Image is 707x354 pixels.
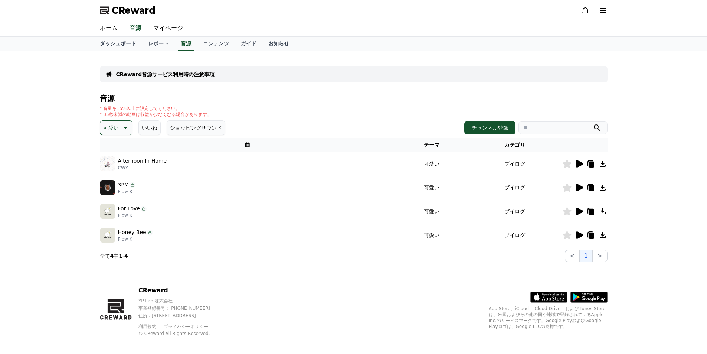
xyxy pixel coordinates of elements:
[235,37,262,51] a: ガイド
[396,223,467,247] td: 可愛い
[138,313,225,319] p: 住所 : [STREET_ADDRESS]
[138,331,225,337] p: © CReward All Rights Reserved.
[94,37,142,51] a: ダッシュボード
[100,156,115,171] img: music
[396,138,467,152] th: テーマ
[100,204,115,219] img: music
[100,252,128,260] p: 全て 中 -
[112,4,156,16] span: CReward
[118,181,129,189] p: 3PM
[147,21,189,36] a: マイページ
[103,123,119,133] p: 可愛い
[100,94,608,103] h4: 音源
[100,4,156,16] a: CReward
[119,253,122,259] strong: 1
[138,286,225,295] p: CReward
[565,250,579,262] button: <
[100,120,132,135] button: 可愛い
[164,324,208,329] a: プライバシーポリシー
[138,324,162,329] a: 利用規約
[262,37,295,51] a: お知らせ
[118,212,147,218] p: Flow K
[100,105,212,111] p: * 音量を15%以上に設定してください。
[118,189,135,195] p: Flow K
[118,205,140,212] p: For Love
[116,71,215,78] a: CReward音源サービス利用時の注意事項
[118,228,146,236] p: Honey Bee
[100,111,212,117] p: * 35秒未満の動画は収益が少なくなる場合があります。
[100,138,396,152] th: 曲
[142,37,175,51] a: レポート
[124,253,128,259] strong: 4
[396,199,467,223] td: 可愛い
[100,180,115,195] img: music
[468,176,562,199] td: ブイログ
[100,228,115,243] img: music
[579,250,593,262] button: 1
[110,253,114,259] strong: 4
[396,176,467,199] td: 可愛い
[167,120,225,135] button: ショッピングサウンド
[468,199,562,223] td: ブイログ
[468,138,562,152] th: カテゴリ
[128,21,143,36] a: 音源
[138,305,225,311] p: 事業登録番号 : [PHONE_NUMBER]
[468,152,562,176] td: ブイログ
[138,298,225,304] p: YP Lab 株式会社
[118,157,167,165] p: Afternoon In Home
[94,21,124,36] a: ホーム
[197,37,235,51] a: コンテンツ
[138,120,161,135] button: いいね
[118,165,167,171] p: CWY
[464,121,515,134] button: チャンネル登録
[118,236,153,242] p: Flow K
[489,306,608,329] p: App Store、iCloud、iCloud Drive、およびiTunes Storeは、米国およびその他の国や地域で登録されているApple Inc.のサービスマークです。Google P...
[468,223,562,247] td: ブイログ
[396,152,467,176] td: 可愛い
[593,250,607,262] button: >
[178,37,194,51] a: 音源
